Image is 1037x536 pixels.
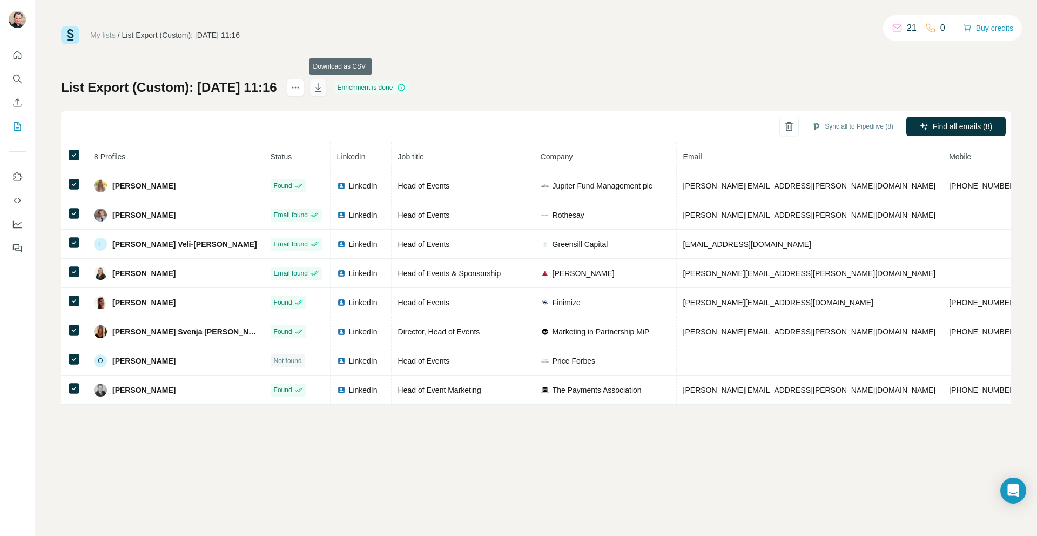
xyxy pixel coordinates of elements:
button: actions [287,79,304,96]
span: Finimize [553,297,581,308]
img: Surfe Logo [61,26,79,44]
span: Mobile [949,152,971,161]
span: [PERSON_NAME][EMAIL_ADDRESS][PERSON_NAME][DOMAIN_NAME] [683,327,936,336]
span: [PERSON_NAME][EMAIL_ADDRESS][PERSON_NAME][DOMAIN_NAME] [683,386,936,394]
span: [PERSON_NAME][EMAIL_ADDRESS][PERSON_NAME][DOMAIN_NAME] [683,211,936,219]
img: Avatar [94,179,107,192]
span: LinkedIn [349,326,378,337]
span: [PERSON_NAME] [112,180,176,191]
span: [PERSON_NAME][EMAIL_ADDRESS][PERSON_NAME][DOMAIN_NAME] [683,182,936,190]
span: [PHONE_NUMBER] [949,327,1017,336]
h1: List Export (Custom): [DATE] 11:16 [61,79,277,96]
img: company-logo [541,211,549,219]
img: Avatar [94,209,107,222]
span: Not found [274,356,302,366]
div: Open Intercom Messenger [1000,478,1026,504]
span: Head of Events & Sponsorship [398,269,501,278]
img: LinkedIn logo [337,182,346,190]
span: Found [274,298,292,307]
div: E [94,238,107,251]
button: Find all emails (8) [906,117,1006,136]
span: [PERSON_NAME][EMAIL_ADDRESS][DOMAIN_NAME] [683,298,873,307]
span: Find all emails (8) [933,121,992,132]
img: LinkedIn logo [337,269,346,278]
img: company-logo [541,386,549,394]
button: Feedback [9,238,26,258]
span: [PHONE_NUMBER] [949,298,1017,307]
span: [PERSON_NAME][EMAIL_ADDRESS][PERSON_NAME][DOMAIN_NAME] [683,269,936,278]
p: 0 [940,22,945,35]
img: Avatar [94,384,107,397]
img: Avatar [94,296,107,309]
span: [PERSON_NAME] Svenja [PERSON_NAME] [112,326,257,337]
button: Search [9,69,26,89]
img: LinkedIn logo [337,357,346,365]
span: Head of Events [398,182,450,190]
img: company-logo [541,240,549,249]
button: Dashboard [9,215,26,234]
span: Company [541,152,573,161]
span: Found [274,385,292,395]
span: [PERSON_NAME] [112,268,176,279]
img: company-logo [541,327,549,336]
span: Greensill Capital [553,239,608,250]
div: Enrichment is done [334,81,409,94]
span: LinkedIn [349,210,378,220]
button: Enrich CSV [9,93,26,112]
span: LinkedIn [349,268,378,279]
p: 21 [907,22,917,35]
img: LinkedIn logo [337,240,346,249]
img: Avatar [94,267,107,280]
span: Found [274,181,292,191]
span: LinkedIn [349,180,378,191]
img: LinkedIn logo [337,327,346,336]
span: Email found [274,269,308,278]
img: LinkedIn logo [337,211,346,219]
img: LinkedIn logo [337,386,346,394]
span: [PERSON_NAME] [553,268,615,279]
span: [PERSON_NAME] [112,385,176,396]
span: Price Forbes [553,356,595,366]
img: Avatar [9,11,26,28]
div: O [94,354,107,367]
span: Rothesay [553,210,584,220]
button: Use Surfe on LinkedIn [9,167,26,186]
span: Head of Event Marketing [398,386,481,394]
button: Use Surfe API [9,191,26,210]
a: My lists [90,31,116,39]
button: Quick start [9,45,26,65]
button: Sync all to Pipedrive (8) [804,118,901,135]
span: Marketing in Partnership MiP [553,326,650,337]
img: company-logo [541,357,549,365]
button: My lists [9,117,26,136]
img: company-logo [541,182,549,190]
span: [PERSON_NAME] [112,297,176,308]
span: Email [683,152,702,161]
span: Head of Events [398,298,450,307]
img: company-logo [541,269,549,278]
img: Avatar [94,325,107,338]
span: [PHONE_NUMBER] [949,182,1017,190]
span: Found [274,327,292,337]
div: List Export (Custom): [DATE] 11:16 [122,30,240,41]
span: Director, Head of Events [398,327,480,336]
span: Head of Events [398,357,450,365]
span: LinkedIn [349,297,378,308]
span: The Payments Association [553,385,642,396]
img: LinkedIn logo [337,298,346,307]
li: / [118,30,120,41]
span: [PERSON_NAME] [112,356,176,366]
img: company-logo [541,298,549,307]
span: Job title [398,152,424,161]
span: Status [271,152,292,161]
span: [EMAIL_ADDRESS][DOMAIN_NAME] [683,240,811,249]
span: Head of Events [398,211,450,219]
span: LinkedIn [349,239,378,250]
span: [PERSON_NAME] [112,210,176,220]
span: [PHONE_NUMBER] [949,386,1017,394]
span: Head of Events [398,240,450,249]
span: LinkedIn [349,356,378,366]
span: LinkedIn [349,385,378,396]
span: LinkedIn [337,152,366,161]
span: Email found [274,239,308,249]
